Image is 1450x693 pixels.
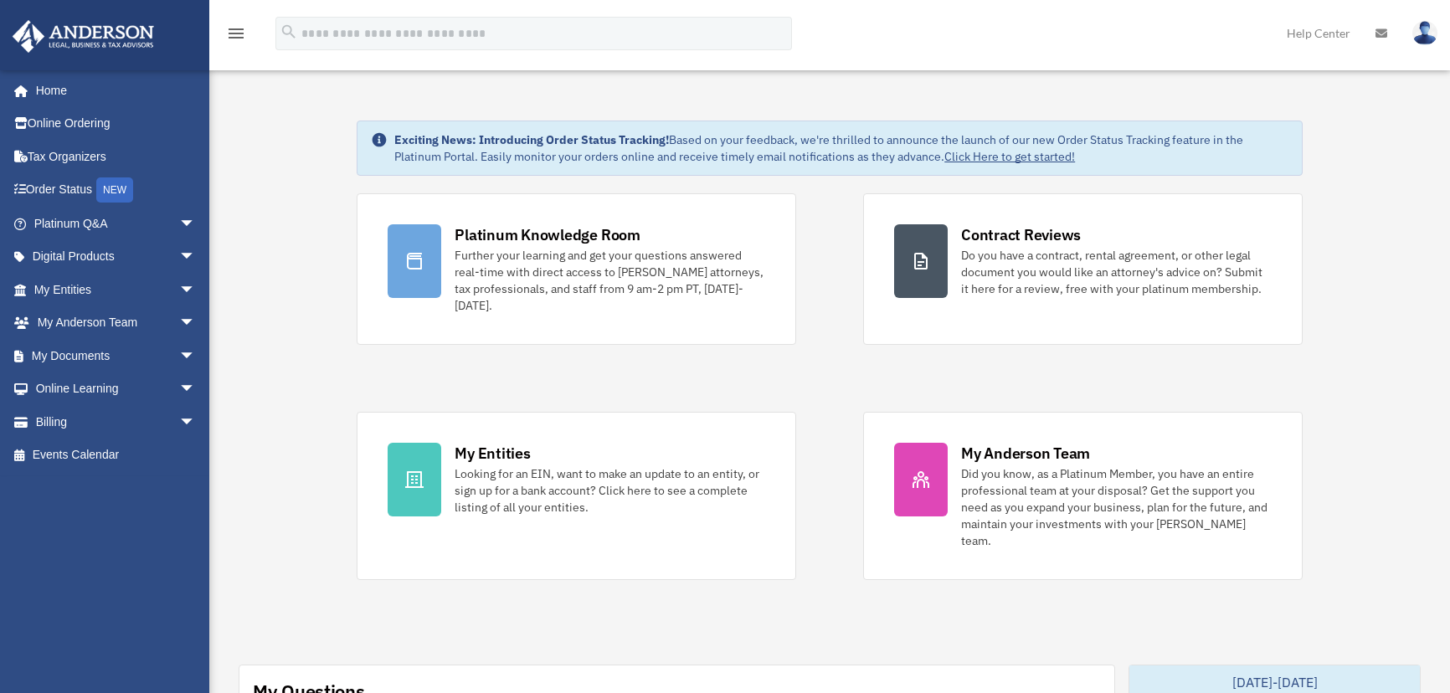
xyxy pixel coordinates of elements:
a: My Entitiesarrow_drop_down [12,273,221,306]
div: Did you know, as a Platinum Member, you have an entire professional team at your disposal? Get th... [961,465,1272,549]
i: menu [226,23,246,44]
a: Online Ordering [12,107,221,141]
i: search [280,23,298,41]
span: arrow_drop_down [179,240,213,275]
div: Based on your feedback, we're thrilled to announce the launch of our new Order Status Tracking fe... [394,131,1288,165]
div: My Entities [455,443,530,464]
a: Platinum Knowledge Room Further your learning and get your questions answered real-time with dire... [357,193,796,345]
a: menu [226,29,246,44]
span: arrow_drop_down [179,306,213,341]
a: My Anderson Team Did you know, as a Platinum Member, you have an entire professional team at your... [863,412,1303,580]
span: arrow_drop_down [179,372,213,407]
a: Events Calendar [12,439,221,472]
a: Online Learningarrow_drop_down [12,372,221,406]
div: Do you have a contract, rental agreement, or other legal document you would like an attorney's ad... [961,247,1272,297]
div: NEW [96,177,133,203]
span: arrow_drop_down [179,273,213,307]
span: arrow_drop_down [179,339,213,373]
a: My Anderson Teamarrow_drop_down [12,306,221,340]
a: Digital Productsarrow_drop_down [12,240,221,274]
span: arrow_drop_down [179,405,213,439]
div: My Anderson Team [961,443,1090,464]
a: Home [12,74,213,107]
a: Contract Reviews Do you have a contract, rental agreement, or other legal document you would like... [863,193,1303,345]
img: Anderson Advisors Platinum Portal [8,20,159,53]
div: Platinum Knowledge Room [455,224,640,245]
a: Order StatusNEW [12,173,221,208]
a: Platinum Q&Aarrow_drop_down [12,207,221,240]
a: Click Here to get started! [944,149,1075,164]
div: Contract Reviews [961,224,1081,245]
span: arrow_drop_down [179,207,213,241]
a: Tax Organizers [12,140,221,173]
a: My Entities Looking for an EIN, want to make an update to an entity, or sign up for a bank accoun... [357,412,796,580]
img: User Pic [1412,21,1437,45]
a: My Documentsarrow_drop_down [12,339,221,372]
div: Looking for an EIN, want to make an update to an entity, or sign up for a bank account? Click her... [455,465,765,516]
a: Billingarrow_drop_down [12,405,221,439]
div: Further your learning and get your questions answered real-time with direct access to [PERSON_NAM... [455,247,765,314]
strong: Exciting News: Introducing Order Status Tracking! [394,132,669,147]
